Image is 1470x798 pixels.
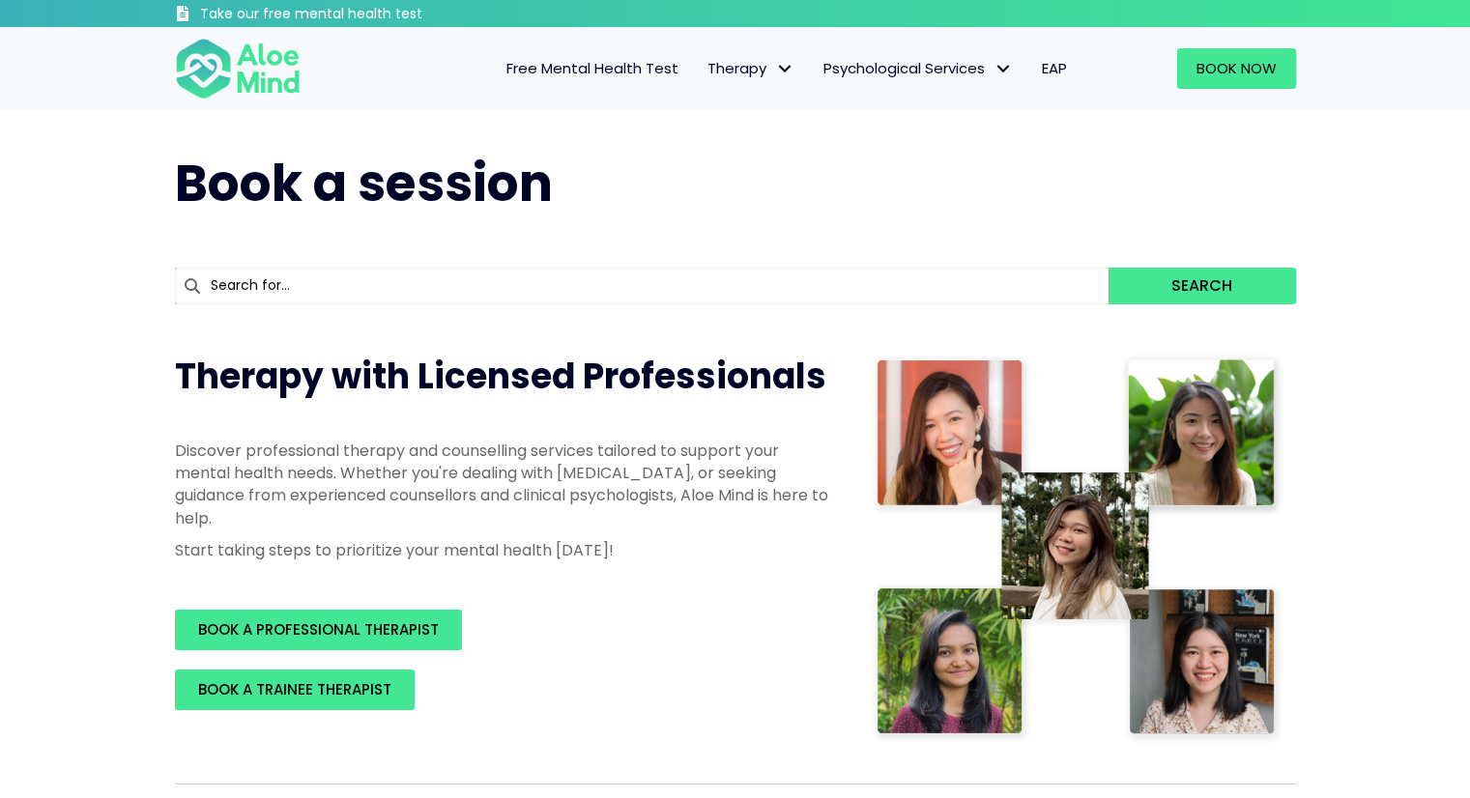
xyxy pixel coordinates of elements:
img: Aloe mind Logo [175,37,301,100]
span: Book Now [1196,58,1277,78]
span: Book a session [175,148,553,218]
span: Therapy with Licensed Professionals [175,352,826,401]
a: EAP [1027,48,1081,89]
span: Free Mental Health Test [506,58,678,78]
a: BOOK A TRAINEE THERAPIST [175,670,415,710]
span: Psychological Services: submenu [990,55,1018,83]
a: Book Now [1177,48,1296,89]
input: Search for... [175,268,1110,304]
span: BOOK A TRAINEE THERAPIST [198,679,391,699]
nav: Menu [326,48,1081,89]
span: EAP [1042,58,1067,78]
img: Therapist collage [871,353,1284,745]
span: Therapy: submenu [771,55,799,83]
a: Take our free mental health test [175,5,526,27]
a: TherapyTherapy: submenu [693,48,809,89]
span: BOOK A PROFESSIONAL THERAPIST [198,619,439,640]
span: Therapy [707,58,794,78]
button: Search [1109,268,1295,304]
a: BOOK A PROFESSIONAL THERAPIST [175,610,462,650]
p: Discover professional therapy and counselling services tailored to support your mental health nee... [175,440,832,529]
span: Psychological Services [823,58,1013,78]
h3: Take our free mental health test [200,5,526,24]
p: Start taking steps to prioritize your mental health [DATE]! [175,539,832,561]
a: Psychological ServicesPsychological Services: submenu [809,48,1027,89]
a: Free Mental Health Test [492,48,693,89]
